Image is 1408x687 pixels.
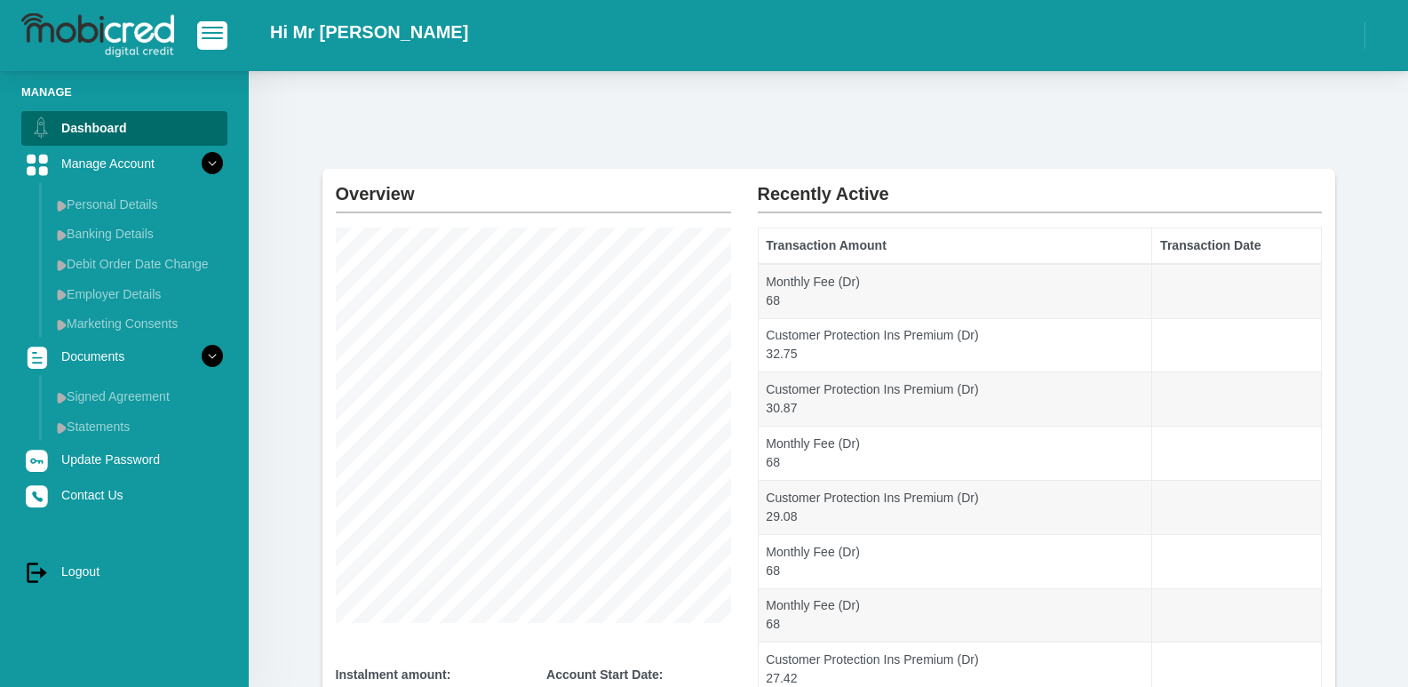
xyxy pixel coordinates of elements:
a: Statements [50,412,227,441]
h2: Overview [336,169,731,204]
b: Account Start Date: [546,667,663,682]
a: Documents [21,340,227,373]
a: Employer Details [50,280,227,308]
th: Transaction Amount [758,228,1152,264]
img: logo-mobicred.svg [21,13,174,58]
td: Customer Protection Ins Premium (Dr) 30.87 [758,372,1152,427]
td: Monthly Fee (Dr) 68 [758,534,1152,588]
a: Marketing Consents [50,309,227,338]
img: menu arrow [57,289,67,300]
img: menu arrow [57,392,67,403]
td: Customer Protection Ins Premium (Dr) 29.08 [758,480,1152,534]
h2: Hi Mr [PERSON_NAME] [270,21,468,43]
a: Debit Order Date Change [50,250,227,278]
a: Signed Agreement [50,382,227,411]
a: Update Password [21,443,227,476]
td: Monthly Fee (Dr) 68 [758,264,1152,318]
th: Transaction Date [1152,228,1321,264]
b: Instalment amount: [336,667,451,682]
td: Customer Protection Ins Premium (Dr) 32.75 [758,318,1152,372]
img: menu arrow [57,319,67,331]
li: Manage [21,84,227,100]
a: Logout [21,555,227,588]
a: Banking Details [50,220,227,248]
td: Monthly Fee (Dr) 68 [758,427,1152,481]
img: menu arrow [57,229,67,241]
img: menu arrow [57,422,67,434]
img: menu arrow [57,200,67,212]
a: Contact Us [21,478,227,512]
img: menu arrow [57,260,67,271]
h2: Recently Active [758,169,1322,204]
td: Monthly Fee (Dr) 68 [758,588,1152,643]
a: Manage Account [21,147,227,180]
a: Personal Details [50,190,227,219]
a: Dashboard [21,111,227,145]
